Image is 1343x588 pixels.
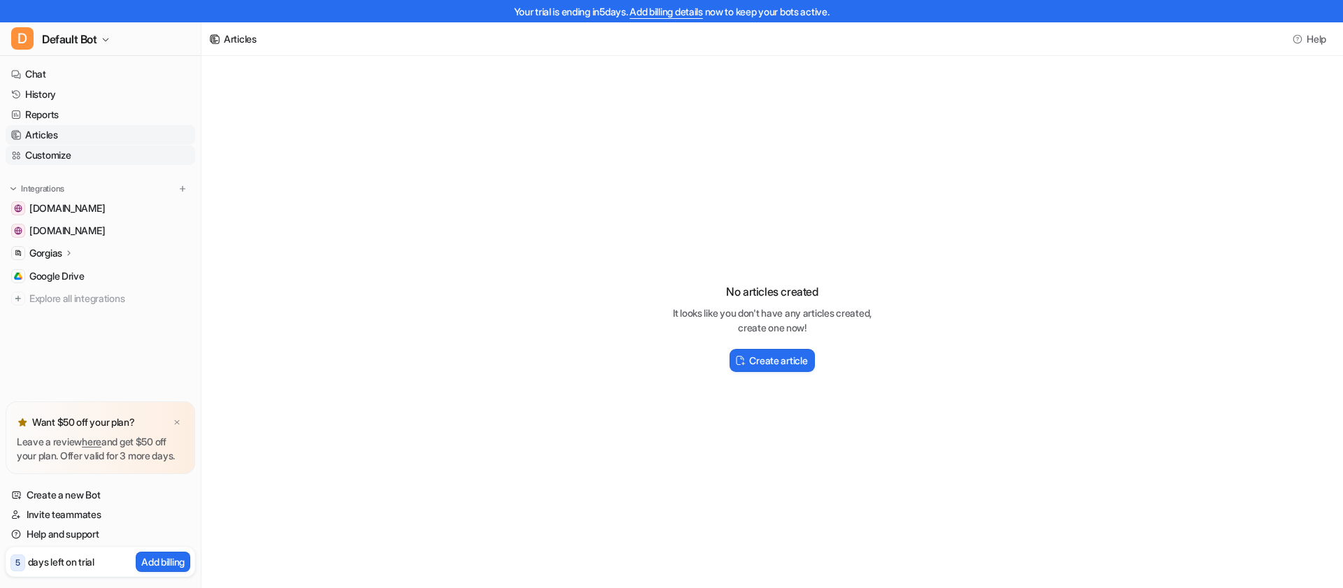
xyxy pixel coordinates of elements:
span: Default Bot [42,29,97,49]
span: D [11,27,34,50]
h3: No articles created [660,283,884,300]
a: History [6,85,195,104]
a: Create a new Bot [6,485,195,505]
a: sauna.space[DOMAIN_NAME] [6,221,195,241]
p: Leave a review and get $50 off your plan. Offer valid for 3 more days. [17,435,184,463]
p: Gorgias [29,246,62,260]
a: Reports [6,105,195,124]
p: 5 [15,557,20,569]
img: expand menu [8,184,18,194]
button: Create article [730,349,814,372]
h2: Create article [749,353,807,368]
p: Add billing [141,554,185,569]
img: explore all integrations [11,292,25,306]
p: It looks like you don't have any articles created, create one now! [660,306,884,335]
span: Google Drive [29,269,85,283]
span: [DOMAIN_NAME] [29,224,105,238]
img: x [173,418,181,427]
img: menu_add.svg [178,184,187,194]
span: [DOMAIN_NAME] [29,201,105,215]
img: Gorgias [14,249,22,257]
a: Help and support [6,524,195,544]
a: Add billing details [630,6,703,17]
p: Integrations [21,183,64,194]
img: help.sauna.space [14,204,22,213]
a: Chat [6,64,195,84]
a: Invite teammates [6,505,195,524]
button: Help [1288,29,1332,49]
button: Integrations [6,182,69,196]
a: Google DriveGoogle Drive [6,266,195,286]
a: here [82,436,101,447]
p: Want $50 off your plan? [32,415,135,429]
a: Customize [6,145,195,165]
button: Add billing [136,552,190,572]
span: Explore all integrations [29,287,190,310]
img: star [17,417,28,428]
img: sauna.space [14,227,22,235]
div: Articles [224,31,257,46]
p: days left on trial [28,554,94,569]
a: Articles [6,125,195,145]
a: help.sauna.space[DOMAIN_NAME] [6,199,195,218]
a: Explore all integrations [6,289,195,308]
img: Google Drive [14,272,22,280]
